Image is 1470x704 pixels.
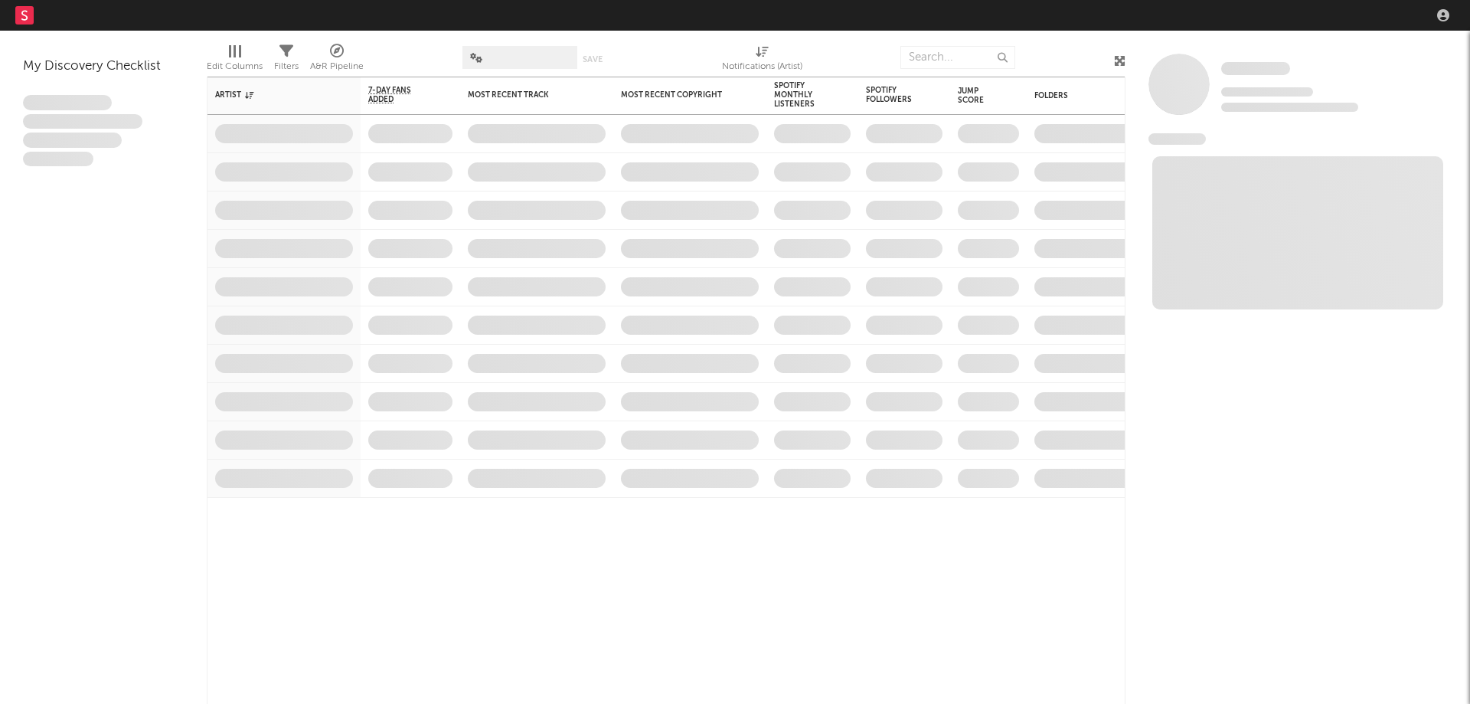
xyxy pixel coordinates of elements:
button: Save [583,55,603,64]
span: Aliquam viverra [23,152,93,167]
div: Artist [215,90,330,100]
span: 0 fans last week [1221,103,1358,112]
span: Praesent ac interdum [23,133,122,148]
span: 7-Day Fans Added [368,86,430,104]
div: Most Recent Track [468,90,583,100]
span: Some Artist [1221,62,1290,75]
a: Some Artist [1221,61,1290,77]
div: My Discovery Checklist [23,57,184,76]
div: Spotify Monthly Listeners [774,81,828,109]
div: A&R Pipeline [310,38,364,83]
div: Filters [274,57,299,76]
span: Lorem ipsum dolor [23,95,112,110]
div: Edit Columns [207,38,263,83]
input: Search... [900,46,1015,69]
div: A&R Pipeline [310,57,364,76]
div: Folders [1034,91,1149,100]
span: Integer aliquet in purus et [23,114,142,129]
div: Notifications (Artist) [722,38,802,83]
div: Notifications (Artist) [722,57,802,76]
span: Tracking Since: [DATE] [1221,87,1313,97]
div: Edit Columns [207,57,263,76]
div: Spotify Followers [866,86,920,104]
div: Jump Score [958,87,996,105]
span: News Feed [1148,133,1206,145]
div: Filters [274,38,299,83]
div: Most Recent Copyright [621,90,736,100]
